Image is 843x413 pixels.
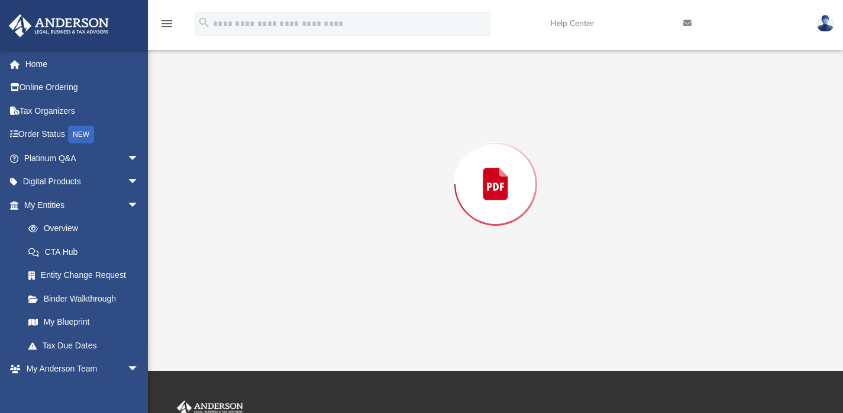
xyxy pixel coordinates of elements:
a: My Anderson Teamarrow_drop_down [8,357,151,381]
a: My Blueprint [17,310,151,334]
span: arrow_drop_down [127,357,151,382]
i: search [198,16,211,29]
a: Tax Organizers [8,99,157,123]
a: Digital Productsarrow_drop_down [8,170,157,194]
a: Order StatusNEW [8,123,157,147]
a: Entity Change Request [17,264,157,287]
span: arrow_drop_down [127,170,151,194]
a: My Entitiesarrow_drop_down [8,193,157,217]
div: NEW [68,126,94,143]
i: menu [160,17,174,31]
a: Home [8,52,157,76]
a: Overview [17,217,157,241]
img: Anderson Advisors Platinum Portal [5,14,112,37]
span: arrow_drop_down [127,146,151,171]
span: arrow_drop_down [127,193,151,217]
a: Binder Walkthrough [17,287,157,310]
a: CTA Hub [17,240,157,264]
a: menu [160,23,174,31]
a: Tax Due Dates [17,334,157,357]
a: Online Ordering [8,76,157,100]
img: User Pic [816,15,834,32]
a: Platinum Q&Aarrow_drop_down [8,146,157,170]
